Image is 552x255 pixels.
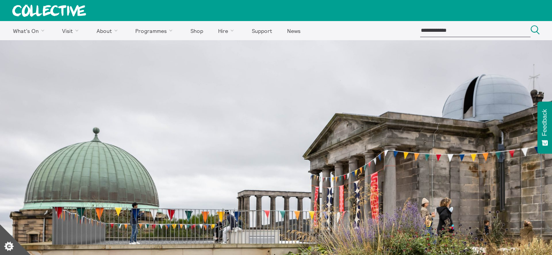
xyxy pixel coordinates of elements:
a: Support [245,21,279,40]
a: Programmes [129,21,182,40]
button: Feedback - Show survey [537,101,552,154]
a: Shop [184,21,210,40]
a: What's On [6,21,54,40]
span: Feedback [541,109,548,136]
a: About [90,21,127,40]
a: Visit [56,21,89,40]
a: News [280,21,307,40]
a: Hire [212,21,244,40]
